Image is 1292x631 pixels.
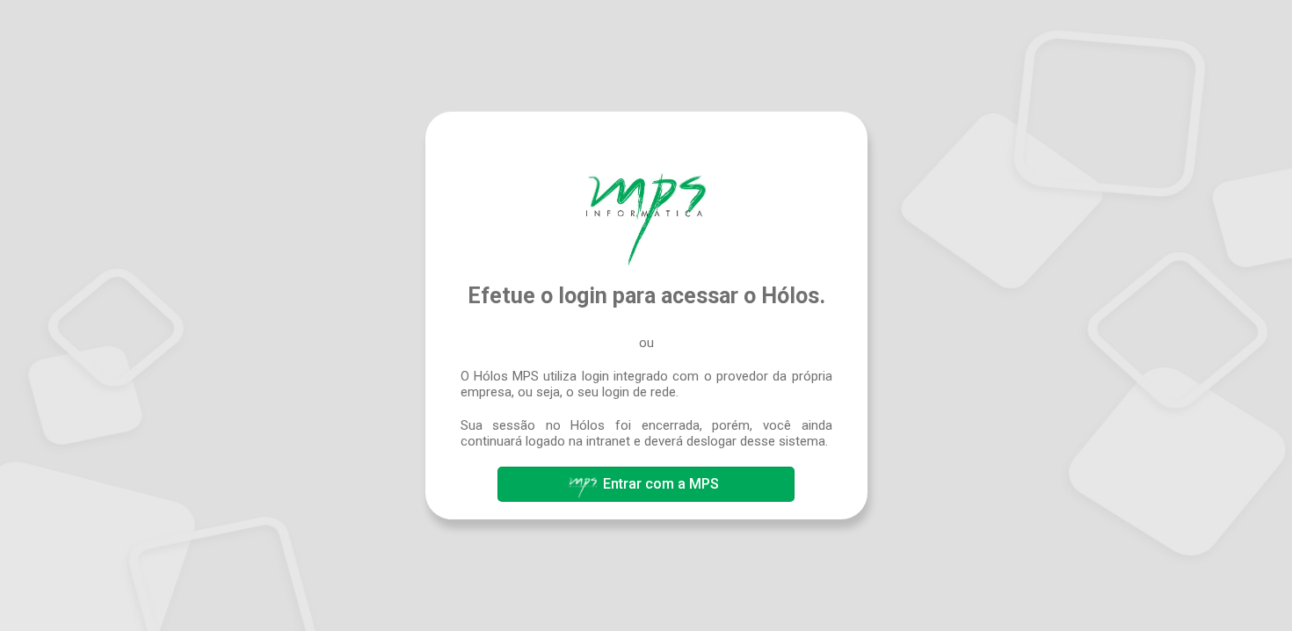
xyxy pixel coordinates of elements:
[461,368,832,400] span: O Hólos MPS utiliza login integrado com o provedor da própria empresa, ou seja, o seu login de rede.
[468,283,825,308] span: Efetue o login para acessar o Hólos.
[639,335,654,351] span: ou
[461,417,832,449] span: Sua sessão no Hólos foi encerrada, porém, você ainda continuará logado na intranet e deverá deslo...
[586,173,706,265] img: Hólos Mps Digital
[603,475,719,492] span: Entrar com a MPS
[497,467,795,502] button: Entrar com a MPS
